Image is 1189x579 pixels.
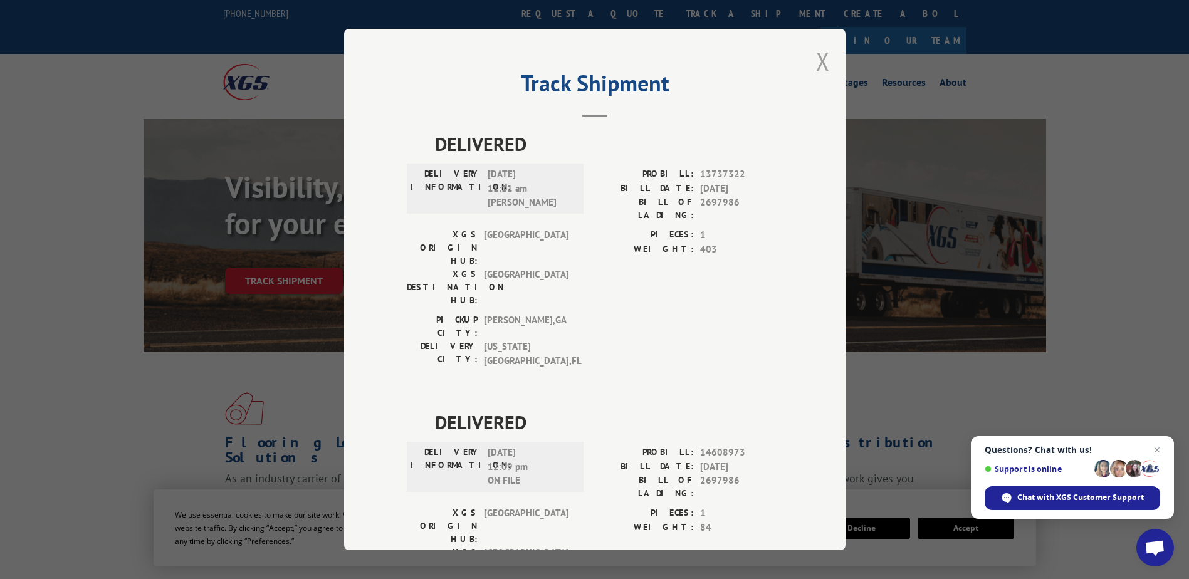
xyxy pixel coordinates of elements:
[700,228,783,243] span: 1
[700,460,783,474] span: [DATE]
[595,196,694,222] label: BILL OF LADING:
[484,506,568,546] span: [GEOGRAPHIC_DATA]
[595,474,694,500] label: BILL OF LADING:
[407,506,478,546] label: XGS ORIGIN HUB:
[411,446,481,488] label: DELIVERY INFORMATION:
[1017,492,1144,503] span: Chat with XGS Customer Support
[1136,529,1174,566] div: Open chat
[488,446,572,488] span: [DATE] 12:09 pm ON FILE
[700,446,783,460] span: 14608973
[700,196,783,222] span: 2697986
[985,464,1090,474] span: Support is online
[595,243,694,257] label: WEIGHT:
[435,408,783,436] span: DELIVERED
[700,167,783,182] span: 13737322
[1150,442,1165,457] span: Close chat
[407,268,478,307] label: XGS DESTINATION HUB:
[985,445,1160,455] span: Questions? Chat with us!
[435,130,783,158] span: DELIVERED
[700,243,783,257] span: 403
[407,75,783,98] h2: Track Shipment
[407,228,478,268] label: XGS ORIGIN HUB:
[595,506,694,521] label: PIECES:
[700,474,783,500] span: 2697986
[985,486,1160,510] div: Chat with XGS Customer Support
[595,167,694,182] label: PROBILL:
[700,521,783,535] span: 84
[700,182,783,196] span: [DATE]
[816,44,830,78] button: Close modal
[595,446,694,460] label: PROBILL:
[484,268,568,307] span: [GEOGRAPHIC_DATA]
[484,313,568,340] span: [PERSON_NAME] , GA
[595,460,694,474] label: BILL DATE:
[595,521,694,535] label: WEIGHT:
[484,340,568,368] span: [US_STATE][GEOGRAPHIC_DATA] , FL
[484,228,568,268] span: [GEOGRAPHIC_DATA]
[488,167,572,210] span: [DATE] 11:11 am [PERSON_NAME]
[407,313,478,340] label: PICKUP CITY:
[700,506,783,521] span: 1
[411,167,481,210] label: DELIVERY INFORMATION:
[407,340,478,368] label: DELIVERY CITY:
[595,182,694,196] label: BILL DATE:
[595,228,694,243] label: PIECES:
